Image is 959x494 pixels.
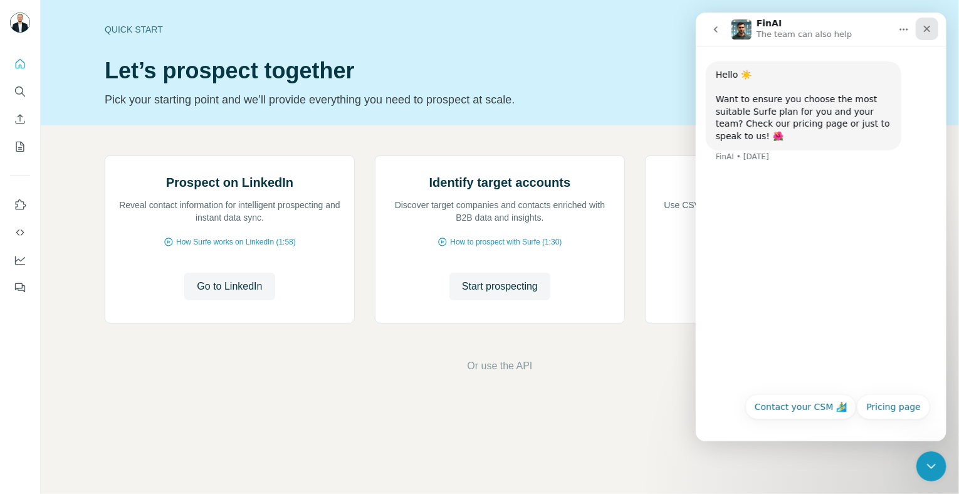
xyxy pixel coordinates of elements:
[449,273,550,300] button: Start prospecting
[10,53,30,75] button: Quick start
[197,279,262,294] span: Go to LinkedIn
[166,174,293,191] h2: Prospect on LinkedIn
[450,236,562,248] span: How to prospect with Surfe (1:30)
[176,236,296,248] span: How Surfe works on LinkedIn (1:58)
[10,221,30,244] button: Use Surfe API
[184,273,275,300] button: Go to LinkedIn
[10,194,30,216] button: Use Surfe on LinkedIn
[462,279,538,294] span: Start prospecting
[10,108,30,130] button: Enrich CSV
[118,199,342,224] p: Reveal contact information for intelligent prospecting and instant data sync.
[10,249,30,271] button: Dashboard
[10,13,30,33] img: Avatar
[696,13,946,441] iframe: Intercom live chat
[429,174,571,191] h2: Identify target accounts
[10,80,30,103] button: Search
[916,451,946,481] iframe: Intercom live chat
[105,58,709,83] h1: Let’s prospect together
[105,23,709,36] div: Quick start
[467,359,532,374] button: Or use the API
[10,135,30,158] button: My lists
[105,91,709,108] p: Pick your starting point and we’ll provide everything you need to prospect at scale.
[658,199,882,224] p: Use CSV enrichment to confirm you are using the best data available.
[388,199,612,224] p: Discover target companies and contacts enriched with B2B data and insights.
[10,276,30,299] button: Feedback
